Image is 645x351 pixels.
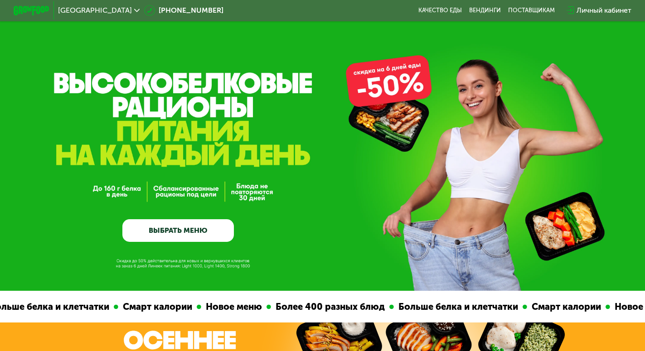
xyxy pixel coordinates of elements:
div: Новое меню [199,300,265,314]
a: Вендинги [469,7,501,14]
div: Смарт калории [116,300,195,314]
div: Более 400 разных блюд [269,300,388,314]
a: ВЫБРАТЬ МЕНЮ [122,219,234,241]
a: Качество еды [418,7,462,14]
a: [PHONE_NUMBER] [144,5,223,16]
div: Личный кабинет [577,5,631,16]
div: Больше белка и клетчатки [392,300,521,314]
span: [GEOGRAPHIC_DATA] [58,7,132,14]
div: поставщикам [508,7,555,14]
div: Смарт калории [525,300,604,314]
